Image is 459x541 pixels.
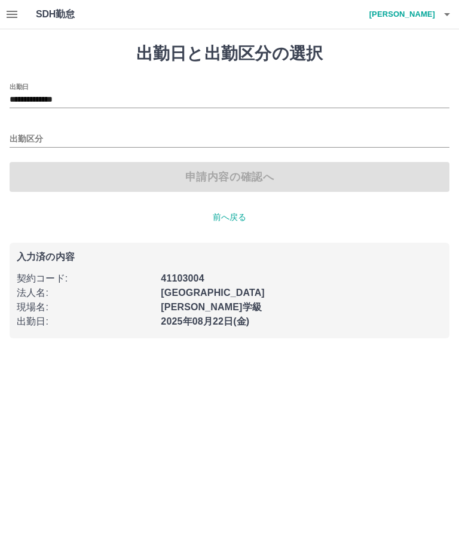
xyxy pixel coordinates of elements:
b: 41103004 [161,273,204,283]
p: 入力済の内容 [17,252,442,262]
b: 2025年08月22日(金) [161,316,249,326]
p: 出勤日 : [17,314,154,329]
p: 契約コード : [17,271,154,286]
b: [PERSON_NAME]学級 [161,302,262,312]
b: [GEOGRAPHIC_DATA] [161,288,265,298]
label: 出勤日 [10,82,29,91]
p: 前へ戻る [10,211,449,224]
p: 法人名 : [17,286,154,300]
p: 現場名 : [17,300,154,314]
h1: 出勤日と出勤区分の選択 [10,44,449,64]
